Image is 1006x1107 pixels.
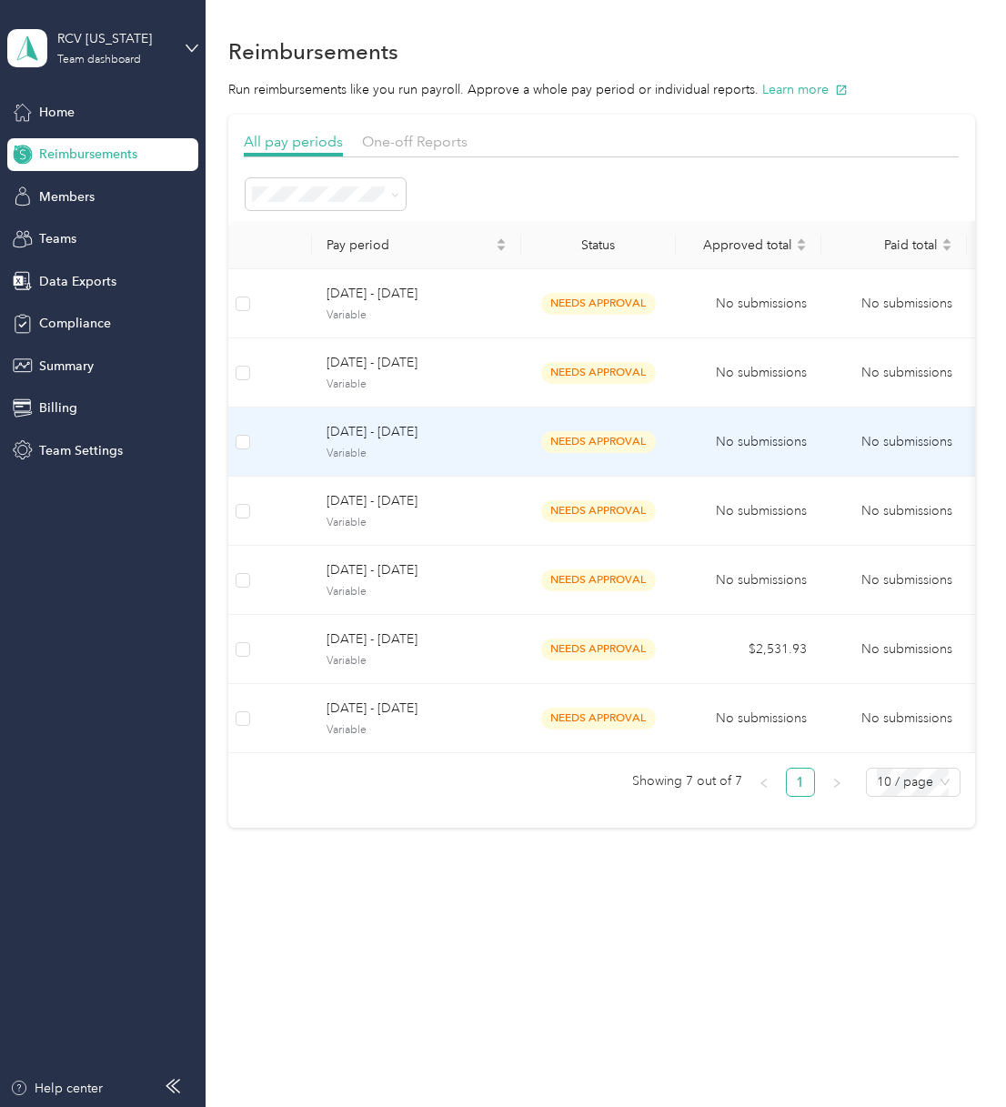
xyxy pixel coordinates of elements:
[786,768,815,797] li: 1
[327,446,507,462] span: Variable
[676,338,821,408] td: No submissions
[496,243,507,254] span: caret-down
[821,477,967,546] td: No submissions
[676,615,821,684] td: $2,531.93
[327,377,507,393] span: Variable
[39,357,94,376] span: Summary
[541,362,656,383] span: needs approval
[39,398,77,418] span: Billing
[941,243,952,254] span: caret-down
[541,293,656,314] span: needs approval
[39,229,76,248] span: Teams
[541,500,656,521] span: needs approval
[327,560,507,580] span: [DATE] - [DATE]
[941,236,952,247] span: caret-up
[690,237,792,253] span: Approved total
[676,221,821,269] th: Approved total
[39,314,111,333] span: Compliance
[762,80,848,99] button: Learn more
[796,243,807,254] span: caret-down
[327,722,507,739] span: Variable
[821,615,967,684] td: No submissions
[541,431,656,452] span: needs approval
[57,29,171,48] div: RCV [US_STATE]
[362,133,468,150] span: One-off Reports
[228,80,975,99] p: Run reimbursements like you run payroll. Approve a whole pay period or individual reports.
[39,145,137,164] span: Reimbursements
[831,778,842,789] span: right
[327,491,507,511] span: [DATE] - [DATE]
[327,307,507,324] span: Variable
[228,42,398,61] h1: Reimbursements
[327,699,507,719] span: [DATE] - [DATE]
[57,55,141,65] div: Team dashboard
[676,546,821,615] td: No submissions
[496,236,507,247] span: caret-up
[749,768,779,797] button: left
[327,584,507,600] span: Variable
[821,684,967,753] td: No submissions
[536,237,661,253] div: Status
[822,768,851,797] li: Next Page
[904,1005,1006,1107] iframe: Everlance-gr Chat Button Frame
[327,284,507,304] span: [DATE] - [DATE]
[821,546,967,615] td: No submissions
[541,708,656,729] span: needs approval
[312,221,521,269] th: Pay period
[676,408,821,477] td: No submissions
[327,353,507,373] span: [DATE] - [DATE]
[39,441,123,460] span: Team Settings
[39,187,95,206] span: Members
[676,684,821,753] td: No submissions
[10,1079,103,1098] button: Help center
[866,768,961,797] div: Page Size
[821,269,967,338] td: No submissions
[39,272,116,291] span: Data Exports
[787,769,814,796] a: 1
[676,269,821,338] td: No submissions
[327,653,507,669] span: Variable
[327,422,507,442] span: [DATE] - [DATE]
[821,338,967,408] td: No submissions
[244,133,343,150] span: All pay periods
[327,515,507,531] span: Variable
[676,477,821,546] td: No submissions
[877,769,950,796] span: 10 / page
[541,569,656,590] span: needs approval
[327,237,492,253] span: Pay period
[632,768,742,795] span: Showing 7 out of 7
[796,236,807,247] span: caret-up
[822,768,851,797] button: right
[39,103,75,122] span: Home
[821,221,967,269] th: Paid total
[836,237,938,253] span: Paid total
[821,408,967,477] td: No submissions
[541,639,656,659] span: needs approval
[759,778,770,789] span: left
[749,768,779,797] li: Previous Page
[327,629,507,649] span: [DATE] - [DATE]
